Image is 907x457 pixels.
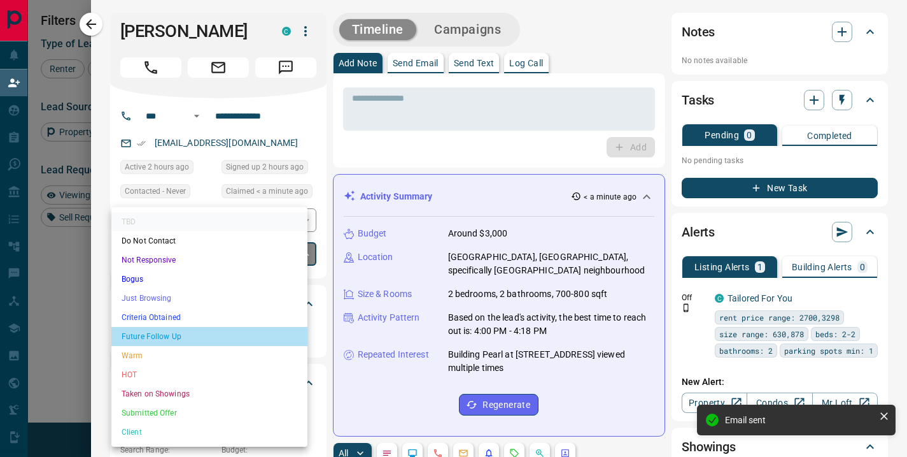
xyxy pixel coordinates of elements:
li: Just Browsing [111,289,307,308]
li: Do Not Contact [111,231,307,250]
li: Client [111,423,307,442]
div: Email sent [725,415,874,425]
li: Taken on Showings [111,384,307,403]
li: Warm [111,346,307,365]
li: Criteria Obtained [111,308,307,327]
li: HOT [111,365,307,384]
li: Bogus [111,270,307,289]
li: Not Responsive [111,250,307,270]
li: Future Follow Up [111,327,307,346]
li: Submitted Offer [111,403,307,423]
